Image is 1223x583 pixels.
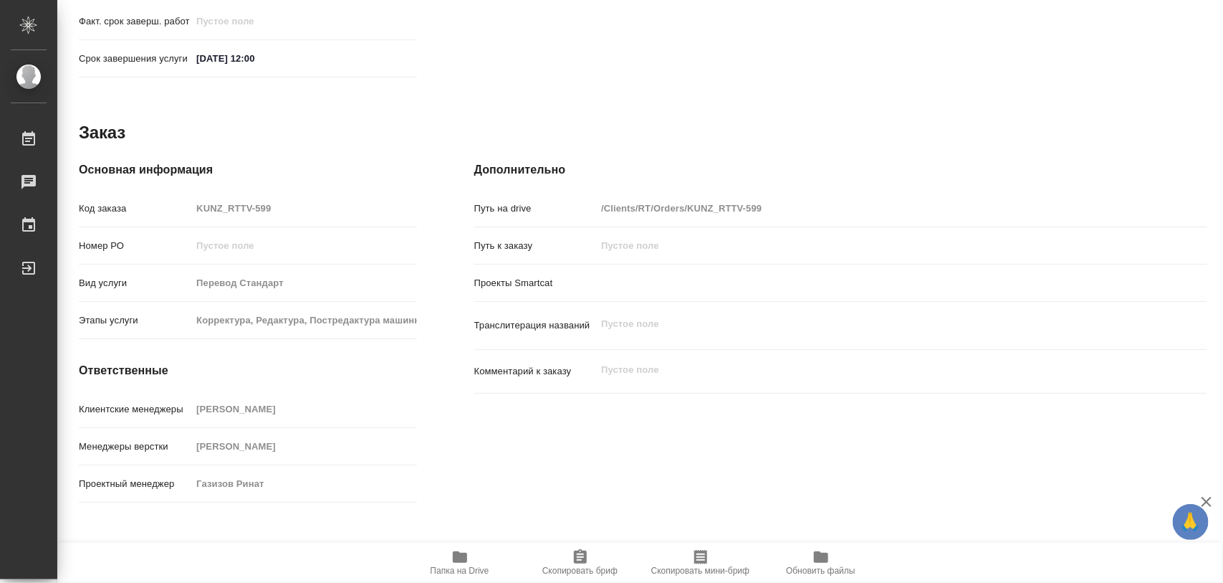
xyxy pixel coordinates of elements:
[191,235,416,256] input: Пустое поле
[79,402,191,417] p: Клиентские менеджеры
[79,477,191,491] p: Проектный менеджер
[474,364,597,379] p: Комментарий к заказу
[191,11,317,32] input: Пустое поле
[761,543,881,583] button: Обновить файлы
[79,14,191,29] p: Факт. срок заверш. работ
[651,566,749,576] span: Скопировать мини-бриф
[474,276,597,290] p: Проекты Smartcat
[786,566,855,576] span: Обновить файлы
[1179,507,1203,537] span: 🙏
[79,362,417,379] h4: Ответственные
[542,566,618,576] span: Скопировать бриф
[79,239,191,253] p: Номер РО
[191,473,416,494] input: Пустое поле
[79,276,191,290] p: Вид услуги
[79,313,191,328] p: Этапы услуги
[191,272,416,293] input: Пустое поле
[79,202,191,216] p: Код заказа
[596,198,1146,219] input: Пустое поле
[79,52,191,66] p: Срок завершения услуги
[191,399,416,420] input: Пустое поле
[474,202,597,216] p: Путь на drive
[474,318,597,333] p: Транслитерация названий
[641,543,761,583] button: Скопировать мини-бриф
[79,161,417,179] h4: Основная информация
[474,161,1207,179] h4: Дополнительно
[191,48,317,69] input: ✎ Введи что-нибудь
[520,543,641,583] button: Скопировать бриф
[431,566,489,576] span: Папка на Drive
[1173,504,1209,540] button: 🙏
[191,198,416,219] input: Пустое поле
[191,436,416,457] input: Пустое поле
[596,235,1146,256] input: Пустое поле
[400,543,520,583] button: Папка на Drive
[79,121,125,144] h2: Заказ
[191,310,416,331] input: Пустое поле
[474,239,597,253] p: Путь к заказу
[79,440,191,454] p: Менеджеры верстки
